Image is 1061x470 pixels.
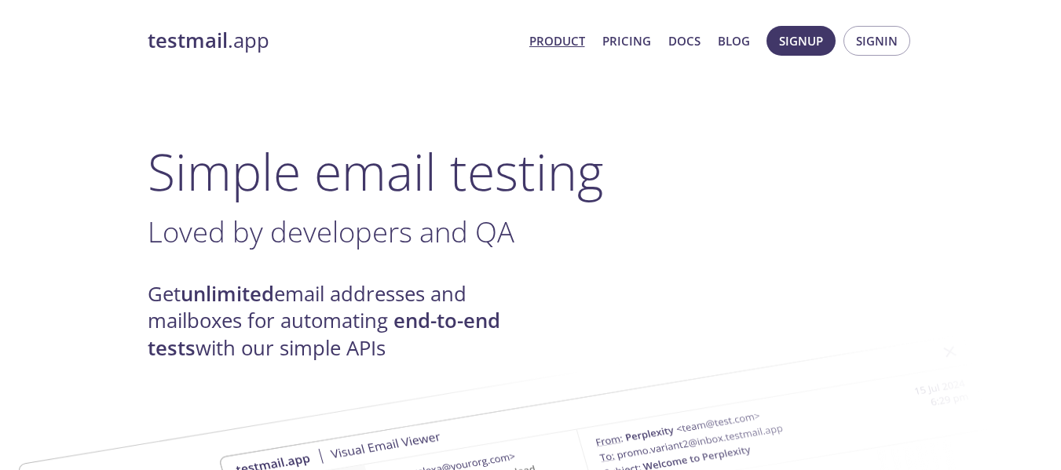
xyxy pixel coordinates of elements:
[856,31,898,51] span: Signin
[148,281,531,362] h4: Get email addresses and mailboxes for automating with our simple APIs
[148,307,500,361] strong: end-to-end tests
[529,31,585,51] a: Product
[779,31,823,51] span: Signup
[766,26,836,56] button: Signup
[148,212,514,251] span: Loved by developers and QA
[843,26,910,56] button: Signin
[148,27,517,54] a: testmail.app
[148,27,228,54] strong: testmail
[181,280,274,308] strong: unlimited
[718,31,750,51] a: Blog
[668,31,701,51] a: Docs
[148,141,914,202] h1: Simple email testing
[602,31,651,51] a: Pricing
